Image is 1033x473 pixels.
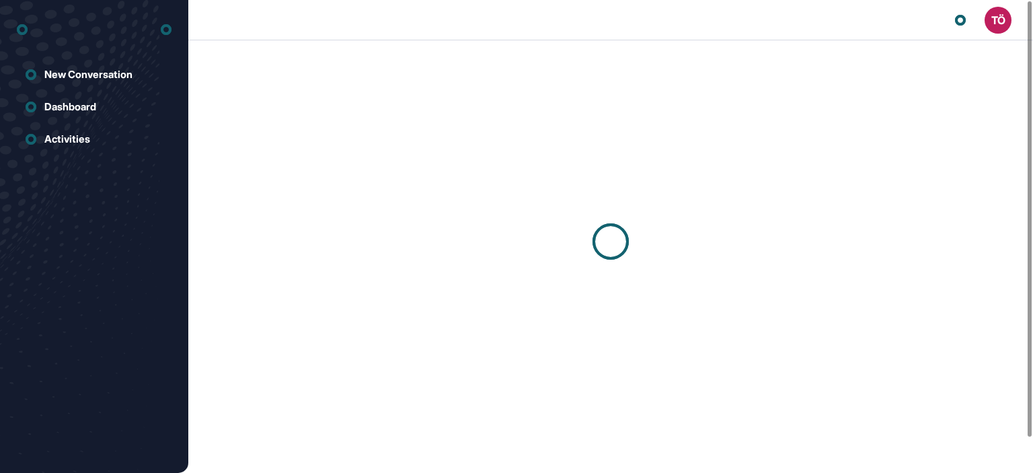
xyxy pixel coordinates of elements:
[985,7,1011,34] button: TÖ
[44,69,132,81] div: New Conversation
[17,126,171,153] a: Activities
[44,133,90,145] div: Activities
[17,19,28,40] div: entrapeer-logo
[44,101,96,113] div: Dashboard
[17,61,171,88] a: New Conversation
[17,94,171,120] a: Dashboard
